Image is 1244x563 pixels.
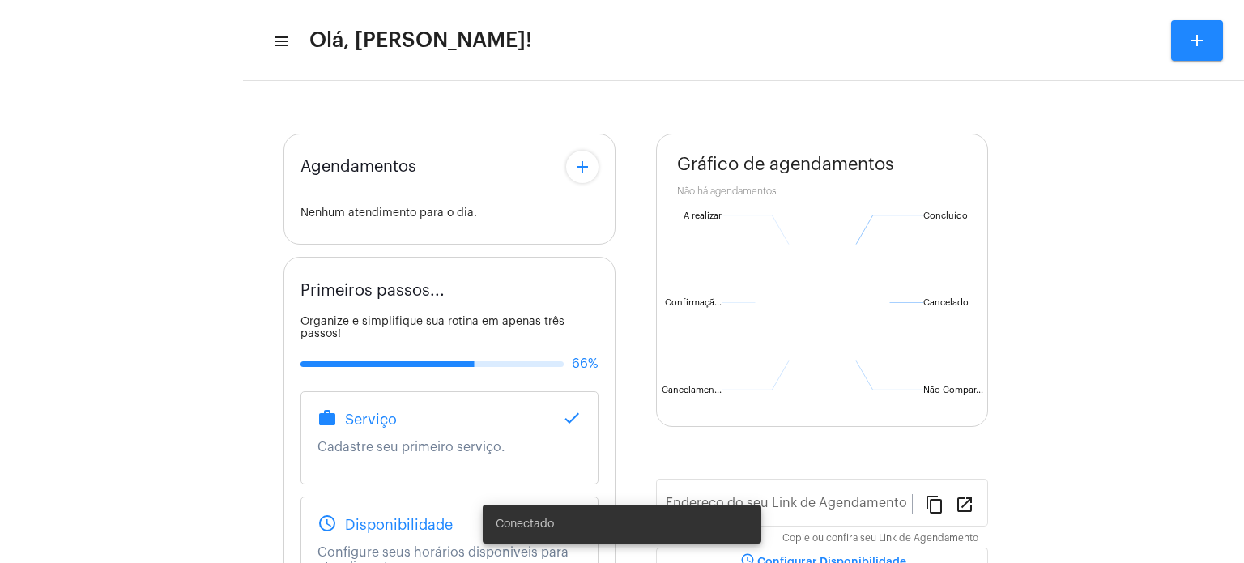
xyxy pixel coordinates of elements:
[345,412,397,428] span: Serviço
[317,514,337,533] mat-icon: schedule
[677,155,894,174] span: Gráfico de agendamentos
[300,207,599,220] div: Nenhum atendimento para o dia.
[272,32,288,51] mat-icon: sidenav icon
[923,298,969,307] text: Cancelado
[496,516,554,532] span: Conectado
[666,499,912,514] input: Link
[665,298,722,308] text: Confirmaçã...
[662,386,722,395] text: Cancelamen...
[300,158,416,176] span: Agendamentos
[684,211,722,220] text: A realizar
[309,28,532,53] span: Olá, [PERSON_NAME]!
[562,408,582,428] mat-icon: done
[572,356,599,371] span: 66%
[345,517,453,533] span: Disponibilidade
[573,157,592,177] mat-icon: add
[955,494,974,514] mat-icon: open_in_new
[923,386,983,395] text: Não Compar...
[923,211,968,220] text: Concluído
[300,282,445,300] span: Primeiros passos...
[925,494,944,514] mat-icon: content_copy
[317,408,337,428] mat-icon: work
[317,440,582,454] p: Cadastre seu primeiro serviço.
[782,533,978,544] mat-hint: Copie ou confira seu Link de Agendamento
[1187,31,1207,50] mat-icon: add
[300,316,564,339] span: Organize e simplifique sua rotina em apenas três passos!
